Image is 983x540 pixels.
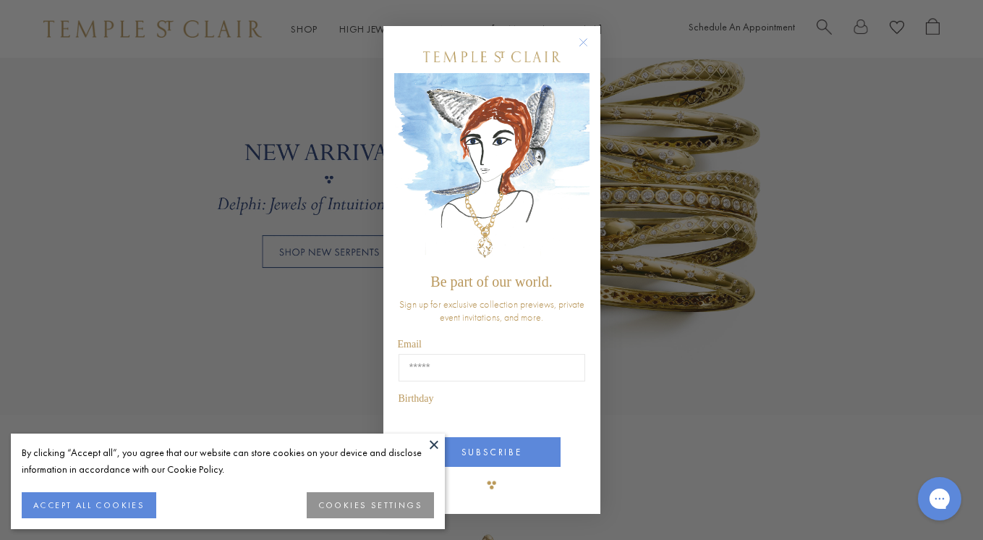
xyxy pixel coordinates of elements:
[582,41,600,59] button: Close dialog
[22,444,434,478] div: By clicking “Accept all”, you agree that our website can store cookies on your device and disclos...
[423,51,561,62] img: Temple St. Clair
[911,472,969,526] iframe: Gorgias live chat messenger
[398,339,422,350] span: Email
[22,492,156,518] button: ACCEPT ALL COOKIES
[430,274,552,290] span: Be part of our world.
[394,73,590,266] img: c4a9eb12-d91a-4d4a-8ee0-386386f4f338.jpeg
[399,393,434,404] span: Birthday
[399,354,585,381] input: Email
[423,437,561,467] button: SUBSCRIBE
[477,471,506,499] img: TSC
[399,298,584,324] span: Sign up for exclusive collection previews, private event invitations, and more.
[307,492,434,518] button: COOKIES SETTINGS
